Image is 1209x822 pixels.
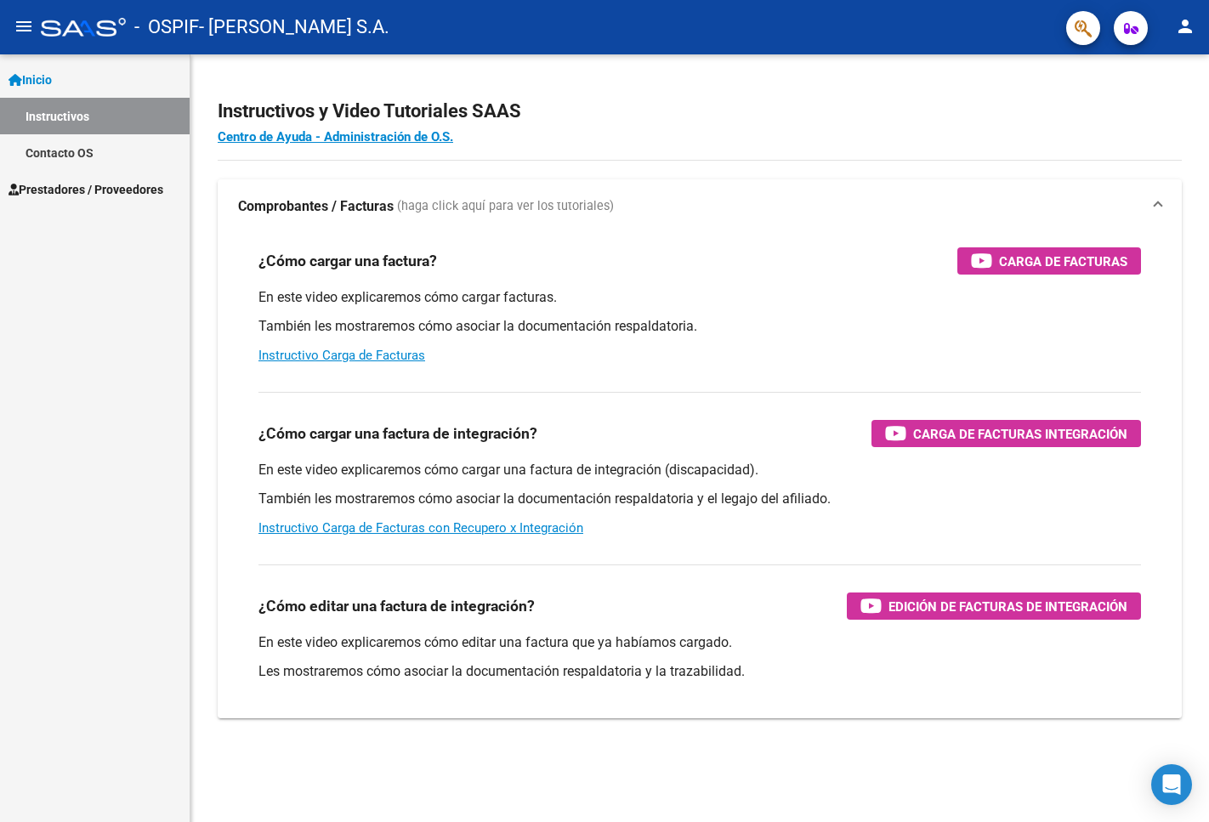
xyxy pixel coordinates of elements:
span: - [PERSON_NAME] S.A. [199,9,389,46]
p: En este video explicaremos cómo cargar una factura de integración (discapacidad). [258,461,1141,479]
p: También les mostraremos cómo asociar la documentación respaldatoria. [258,317,1141,336]
button: Carga de Facturas Integración [871,420,1141,447]
h3: ¿Cómo cargar una factura? [258,249,437,273]
h2: Instructivos y Video Tutoriales SAAS [218,95,1182,128]
button: Carga de Facturas [957,247,1141,275]
h3: ¿Cómo cargar una factura de integración? [258,422,537,445]
p: En este video explicaremos cómo cargar facturas. [258,288,1141,307]
p: También les mostraremos cómo asociar la documentación respaldatoria y el legajo del afiliado. [258,490,1141,508]
h3: ¿Cómo editar una factura de integración? [258,594,535,618]
mat-icon: person [1175,16,1195,37]
span: - OSPIF [134,9,199,46]
p: Les mostraremos cómo asociar la documentación respaldatoria y la trazabilidad. [258,662,1141,681]
span: Edición de Facturas de integración [888,596,1127,617]
a: Instructivo Carga de Facturas [258,348,425,363]
a: Centro de Ayuda - Administración de O.S. [218,129,453,145]
strong: Comprobantes / Facturas [238,197,394,216]
div: Comprobantes / Facturas (haga click aquí para ver los tutoriales) [218,234,1182,718]
mat-expansion-panel-header: Comprobantes / Facturas (haga click aquí para ver los tutoriales) [218,179,1182,234]
div: Open Intercom Messenger [1151,764,1192,805]
span: (haga click aquí para ver los tutoriales) [397,197,614,216]
span: Prestadores / Proveedores [9,180,163,199]
p: En este video explicaremos cómo editar una factura que ya habíamos cargado. [258,633,1141,652]
span: Inicio [9,71,52,89]
a: Instructivo Carga de Facturas con Recupero x Integración [258,520,583,536]
button: Edición de Facturas de integración [847,592,1141,620]
span: Carga de Facturas Integración [913,423,1127,445]
span: Carga de Facturas [999,251,1127,272]
mat-icon: menu [14,16,34,37]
